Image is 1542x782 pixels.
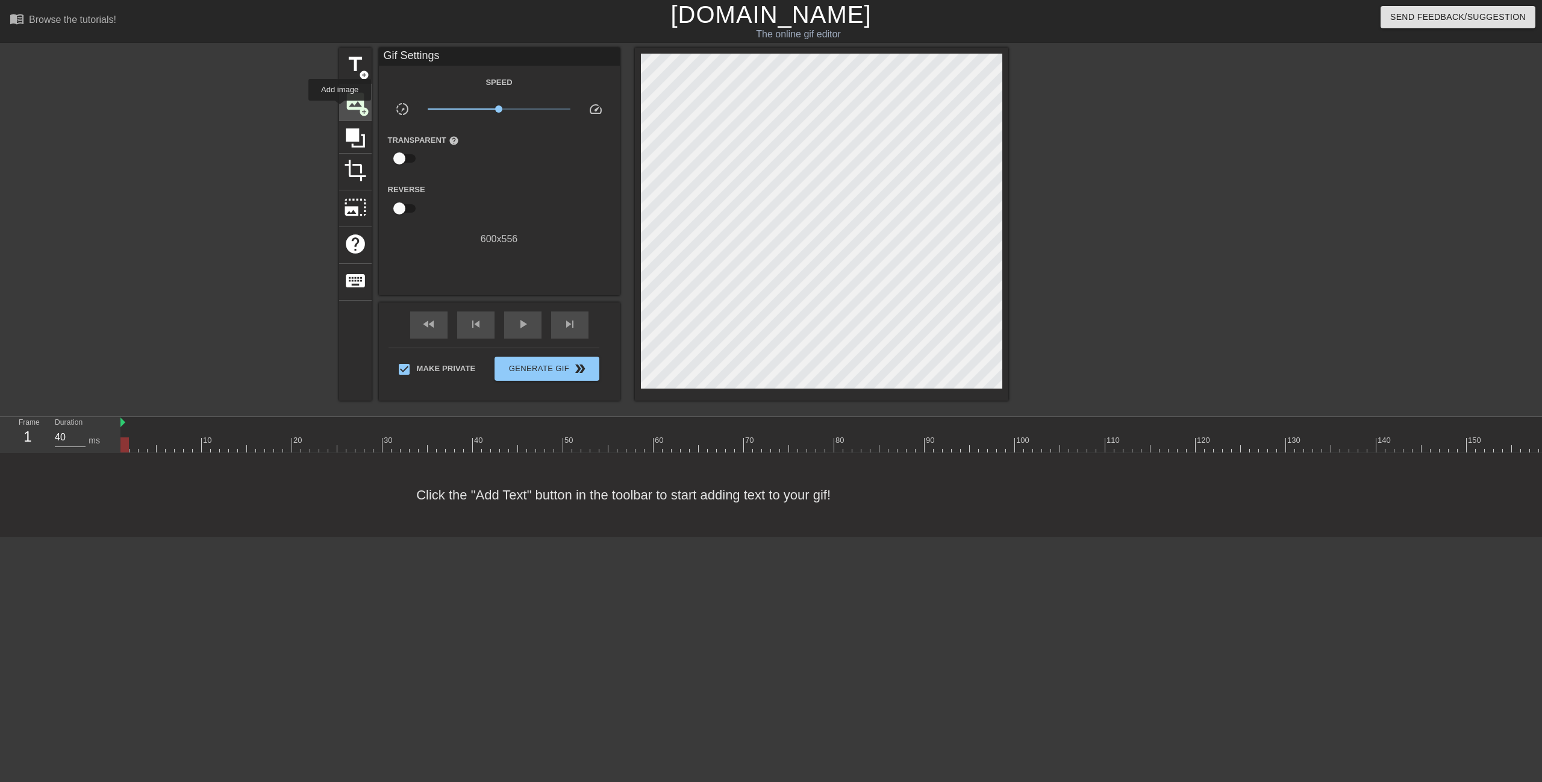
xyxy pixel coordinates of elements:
[203,434,214,446] div: 10
[10,11,24,26] span: menu_book
[926,434,937,446] div: 90
[417,363,476,375] span: Make Private
[655,434,666,446] div: 60
[499,361,594,376] span: Generate Gif
[422,317,436,331] span: fast_rewind
[29,14,116,25] div: Browse the tutorials!
[516,317,530,331] span: play_arrow
[1016,434,1031,446] div: 100
[19,426,37,448] div: 1
[359,107,369,117] span: add_circle
[485,77,512,89] label: Speed
[495,357,599,381] button: Generate Gif
[474,434,485,446] div: 40
[573,361,587,376] span: double_arrow
[384,434,395,446] div: 30
[1197,434,1212,446] div: 120
[745,434,756,446] div: 70
[1378,434,1393,446] div: 140
[344,53,367,76] span: title
[344,196,367,219] span: photo_size_select_large
[359,70,369,80] span: add_circle
[10,417,46,452] div: Frame
[55,419,83,427] label: Duration
[563,317,577,331] span: skip_next
[89,434,100,447] div: ms
[835,434,846,446] div: 80
[520,27,1076,42] div: The online gif editor
[344,90,367,113] span: image
[1107,434,1122,446] div: 110
[395,102,410,116] span: slow_motion_video
[670,1,871,28] a: [DOMAIN_NAME]
[588,102,603,116] span: speed
[1390,10,1526,25] span: Send Feedback/Suggestion
[1287,434,1302,446] div: 130
[379,48,620,66] div: Gif Settings
[344,269,367,292] span: keyboard
[10,11,116,30] a: Browse the tutorials!
[1381,6,1535,28] button: Send Feedback/Suggestion
[379,232,620,246] div: 600 x 556
[344,233,367,255] span: help
[344,159,367,182] span: crop
[449,136,459,146] span: help
[293,434,304,446] div: 20
[1468,434,1483,446] div: 150
[469,317,483,331] span: skip_previous
[388,134,459,146] label: Transparent
[564,434,575,446] div: 50
[388,184,425,196] label: Reverse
